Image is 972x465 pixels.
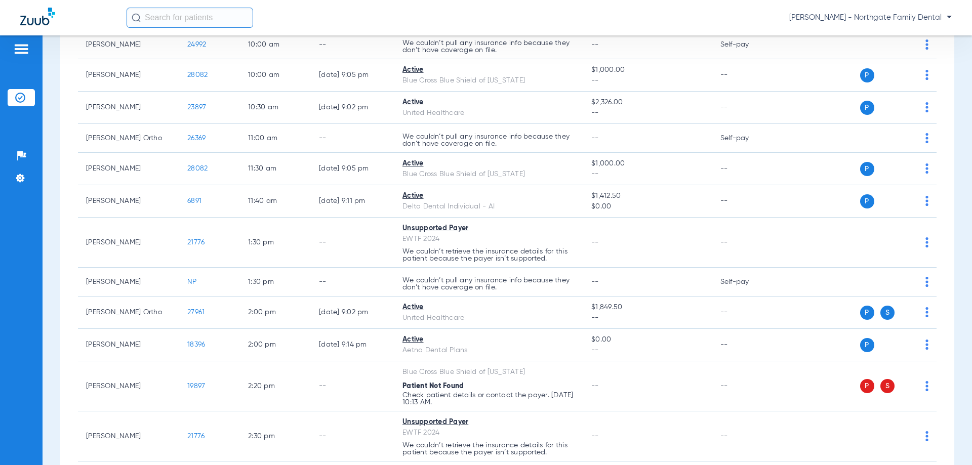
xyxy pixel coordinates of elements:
[789,13,952,23] span: [PERSON_NAME] - Northgate Family Dental
[78,297,179,329] td: [PERSON_NAME] Ortho
[402,383,464,390] span: Patient Not Found
[78,361,179,411] td: [PERSON_NAME]
[925,196,928,206] img: group-dot-blue.svg
[402,133,575,147] p: We couldn’t pull any insurance info because they don’t have coverage on file.
[127,8,253,28] input: Search for patients
[591,345,704,356] span: --
[925,381,928,391] img: group-dot-blue.svg
[78,124,179,153] td: [PERSON_NAME] Ortho
[591,302,704,313] span: $1,849.50
[860,338,874,352] span: P
[187,71,208,78] span: 28082
[925,102,928,112] img: group-dot-blue.svg
[240,218,311,268] td: 1:30 PM
[402,39,575,54] p: We couldn’t pull any insurance info because they don’t have coverage on file.
[925,237,928,247] img: group-dot-blue.svg
[712,124,781,153] td: Self-pay
[311,329,394,361] td: [DATE] 9:14 PM
[591,158,704,169] span: $1,000.00
[311,153,394,185] td: [DATE] 9:05 PM
[402,428,575,438] div: EWTF 2024
[78,218,179,268] td: [PERSON_NAME]
[591,169,704,180] span: --
[591,65,704,75] span: $1,000.00
[311,411,394,461] td: --
[402,417,575,428] div: Unsupported Payer
[402,191,575,201] div: Active
[240,268,311,297] td: 1:30 PM
[240,92,311,124] td: 10:30 AM
[591,239,599,246] span: --
[402,334,575,345] div: Active
[591,97,704,108] span: $2,326.00
[402,108,575,118] div: United Healthcare
[311,124,394,153] td: --
[240,411,311,461] td: 2:30 PM
[132,13,141,22] img: Search Icon
[78,268,179,297] td: [PERSON_NAME]
[311,92,394,124] td: [DATE] 9:02 PM
[78,185,179,218] td: [PERSON_NAME]
[712,218,781,268] td: --
[78,411,179,461] td: [PERSON_NAME]
[880,306,895,320] span: S
[402,65,575,75] div: Active
[712,153,781,185] td: --
[712,361,781,411] td: --
[187,309,205,316] span: 27961
[187,278,197,285] span: NP
[311,218,394,268] td: --
[240,30,311,59] td: 10:00 AM
[925,307,928,317] img: group-dot-blue.svg
[240,153,311,185] td: 11:30 AM
[187,239,205,246] span: 21776
[402,313,575,323] div: United Healthcare
[402,75,575,86] div: Blue Cross Blue Shield of [US_STATE]
[402,248,575,262] p: We couldn’t retrieve the insurance details for this patient because the payer isn’t supported.
[925,70,928,80] img: group-dot-blue.svg
[712,297,781,329] td: --
[402,442,575,456] p: We couldn’t retrieve the insurance details for this patient because the payer isn’t supported.
[925,431,928,441] img: group-dot-blue.svg
[311,59,394,92] td: [DATE] 9:05 PM
[311,185,394,218] td: [DATE] 9:11 PM
[712,268,781,297] td: Self-pay
[712,92,781,124] td: --
[860,379,874,393] span: P
[13,43,29,55] img: hamburger-icon
[187,433,205,440] span: 21776
[591,278,599,285] span: --
[591,108,704,118] span: --
[187,341,205,348] span: 18396
[591,313,704,323] span: --
[591,191,704,201] span: $1,412.50
[402,392,575,406] p: Check patient details or contact the payer. [DATE] 10:13 AM.
[187,135,206,142] span: 26369
[591,383,599,390] span: --
[240,185,311,218] td: 11:40 AM
[311,30,394,59] td: --
[20,8,55,25] img: Zuub Logo
[402,367,575,377] div: Blue Cross Blue Shield of [US_STATE]
[402,345,575,356] div: Aetna Dental Plans
[591,201,704,212] span: $0.00
[311,297,394,329] td: [DATE] 9:02 PM
[402,277,575,291] p: We couldn’t pull any insurance info because they don’t have coverage on file.
[187,383,205,390] span: 19897
[402,234,575,244] div: EWTF 2024
[591,334,704,345] span: $0.00
[187,165,208,172] span: 28082
[925,133,928,143] img: group-dot-blue.svg
[860,68,874,82] span: P
[591,75,704,86] span: --
[402,169,575,180] div: Blue Cross Blue Shield of [US_STATE]
[712,329,781,361] td: --
[187,41,206,48] span: 24992
[78,30,179,59] td: [PERSON_NAME]
[591,433,599,440] span: --
[78,92,179,124] td: [PERSON_NAME]
[860,194,874,208] span: P
[925,340,928,350] img: group-dot-blue.svg
[240,124,311,153] td: 11:00 AM
[78,59,179,92] td: [PERSON_NAME]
